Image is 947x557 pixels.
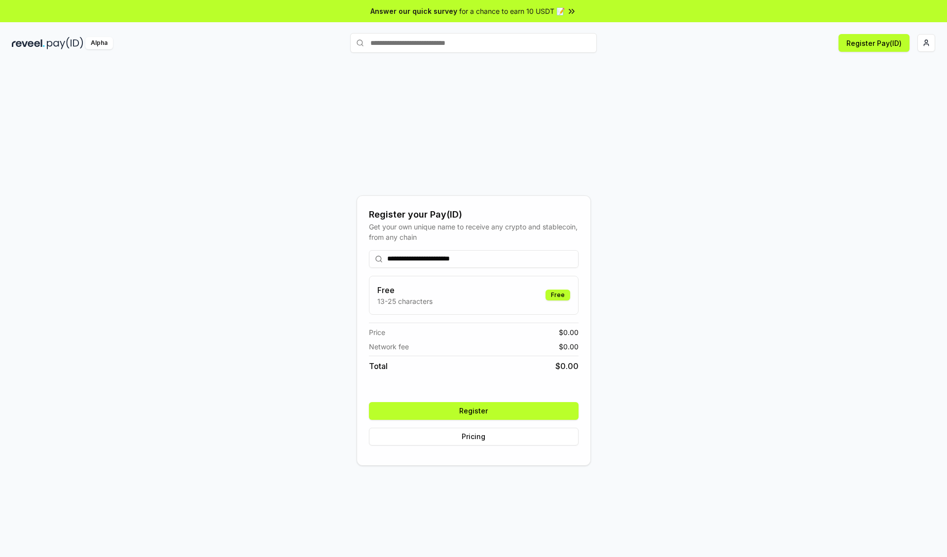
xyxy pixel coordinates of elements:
[369,402,579,420] button: Register
[369,428,579,446] button: Pricing
[369,208,579,222] div: Register your Pay(ID)
[47,37,83,49] img: pay_id
[546,290,570,300] div: Free
[12,37,45,49] img: reveel_dark
[377,284,433,296] h3: Free
[369,327,385,337] span: Price
[370,6,457,16] span: Answer our quick survey
[377,296,433,306] p: 13-25 characters
[559,341,579,352] span: $ 0.00
[85,37,113,49] div: Alpha
[838,34,910,52] button: Register Pay(ID)
[559,327,579,337] span: $ 0.00
[459,6,565,16] span: for a chance to earn 10 USDT 📝
[369,341,409,352] span: Network fee
[369,222,579,242] div: Get your own unique name to receive any crypto and stablecoin, from any chain
[369,360,388,372] span: Total
[555,360,579,372] span: $ 0.00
